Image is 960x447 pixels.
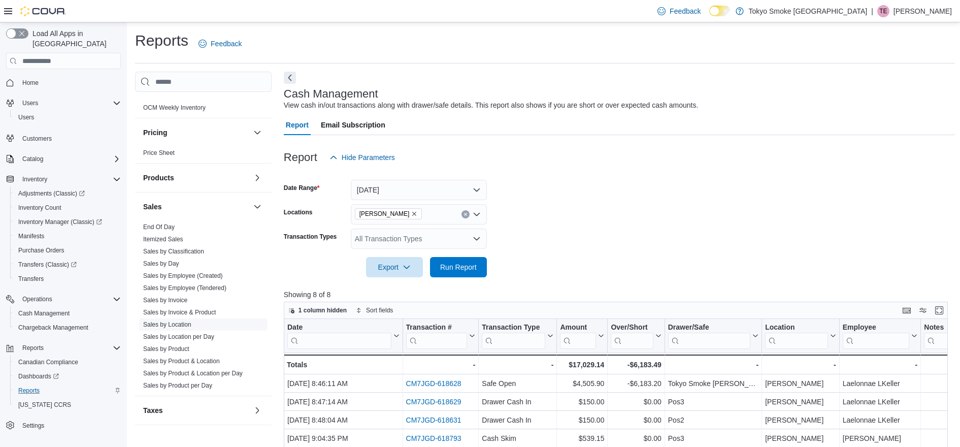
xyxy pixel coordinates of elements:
[765,396,836,408] div: [PERSON_NAME]
[22,79,39,87] span: Home
[299,306,347,314] span: 1 column hidden
[287,377,400,390] div: [DATE] 8:46:11 AM
[14,216,106,228] a: Inventory Manager (Classic)
[143,127,167,138] h3: Pricing
[143,173,249,183] button: Products
[14,307,121,320] span: Cash Management
[143,260,179,267] a: Sales by Day
[406,416,461,424] a: CM7JGD-618631
[287,323,400,349] button: Date
[10,215,125,229] a: Inventory Manager (Classic)
[560,377,604,390] div: $4,505.90
[20,6,66,16] img: Cova
[765,359,836,371] div: -
[14,307,74,320] a: Cash Management
[287,323,391,333] div: Date
[668,323,758,349] button: Drawer/Safe
[284,304,351,316] button: 1 column hidden
[709,16,710,17] span: Dark Mode
[284,151,317,164] h3: Report
[406,398,461,406] a: CM7JGD-618629
[473,210,481,218] button: Open list of options
[765,323,828,349] div: Location
[843,396,918,408] div: Laelonnae LKeller
[560,323,596,349] div: Amount
[406,379,461,388] a: CM7JGD-618628
[286,115,309,135] span: Report
[2,172,125,186] button: Inventory
[14,244,121,257] span: Purchase Orders
[611,359,661,371] div: -$6,183.49
[406,359,475,371] div: -
[135,102,272,118] div: OCM
[843,377,918,390] div: Laelonnae LKeller
[14,202,65,214] a: Inventory Count
[482,323,553,349] button: Transaction Type
[143,223,175,231] span: End Of Day
[143,369,243,377] span: Sales by Product & Location per Day
[143,202,249,212] button: Sales
[670,6,701,16] span: Feedback
[14,187,121,200] span: Adjustments (Classic)
[668,323,750,349] div: Drawer/Safe
[560,396,604,408] div: $150.00
[143,284,226,292] a: Sales by Employee (Tendered)
[18,113,34,121] span: Users
[135,30,188,51] h1: Reports
[284,100,699,111] div: View cash in/out transactions along with drawer/safe details. This report also shows if you are s...
[14,111,121,123] span: Users
[194,34,246,54] a: Feedback
[22,99,38,107] span: Users
[10,186,125,201] a: Adjustments (Classic)
[22,155,43,163] span: Catalog
[10,258,125,272] a: Transfers (Classic)
[18,153,47,165] button: Catalog
[287,414,400,426] div: [DATE] 8:48:04 AM
[366,257,423,277] button: Export
[14,111,38,123] a: Users
[14,322,92,334] a: Chargeback Management
[14,202,121,214] span: Inventory Count
[14,385,121,397] span: Reports
[10,321,125,335] button: Chargeback Management
[18,77,43,89] a: Home
[749,5,868,17] p: Tokyo Smoke [GEOGRAPHIC_DATA]
[143,333,214,340] a: Sales by Location per Day
[287,432,400,444] div: [DATE] 9:04:35 PM
[284,88,378,100] h3: Cash Management
[901,304,913,316] button: Keyboard shortcuts
[143,405,163,416] h3: Taxes
[10,110,125,124] button: Users
[143,104,206,112] span: OCM Weekly Inventory
[143,381,212,390] span: Sales by Product per Day
[14,216,121,228] span: Inventory Manager (Classic)
[18,97,121,109] span: Users
[430,257,487,277] button: Run Report
[284,72,296,84] button: Next
[143,345,189,353] span: Sales by Product
[18,204,61,212] span: Inventory Count
[143,297,187,304] a: Sales by Invoice
[359,209,410,219] span: [PERSON_NAME]
[143,149,175,157] span: Price Sheet
[18,97,42,109] button: Users
[284,290,955,300] p: Showing 8 of 8
[611,414,661,426] div: $0.00
[14,399,75,411] a: [US_STATE] CCRS
[18,387,40,395] span: Reports
[287,323,391,349] div: Date
[251,126,263,139] button: Pricing
[135,221,272,396] div: Sales
[143,104,206,111] a: OCM Weekly Inventory
[372,257,417,277] span: Export
[842,323,909,333] div: Employee
[143,345,189,353] a: Sales by Product
[143,149,175,156] a: Price Sheet
[14,259,121,271] span: Transfers (Classic)
[611,432,661,444] div: $0.00
[14,187,89,200] a: Adjustments (Classic)
[482,359,553,371] div: -
[143,382,212,389] a: Sales by Product per Day
[18,246,64,254] span: Purchase Orders
[18,232,44,240] span: Manifests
